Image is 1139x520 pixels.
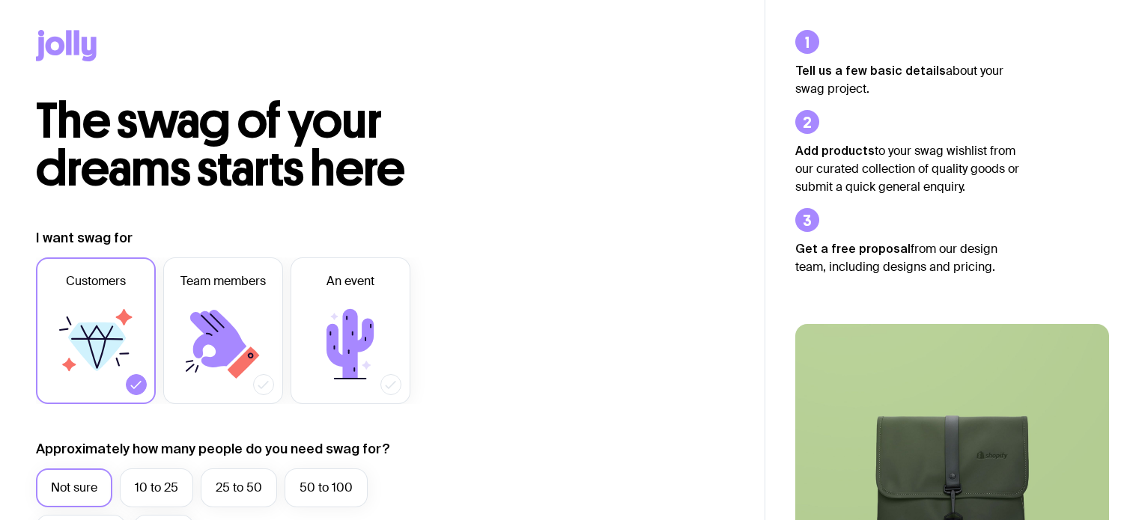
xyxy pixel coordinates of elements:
[120,468,193,507] label: 10 to 25
[36,440,390,458] label: Approximately how many people do you need swag for?
[326,272,374,290] span: An event
[66,272,126,290] span: Customers
[795,61,1020,98] p: about your swag project.
[36,229,133,247] label: I want swag for
[201,468,277,507] label: 25 to 50
[180,272,266,290] span: Team members
[795,144,875,157] strong: Add products
[36,468,112,507] label: Not sure
[36,91,405,198] span: The swag of your dreams starts here
[795,239,1020,276] p: from our design team, including designs and pricing.
[795,242,911,255] strong: Get a free proposal
[795,64,946,77] strong: Tell us a few basic details
[795,141,1020,196] p: to your swag wishlist from our curated collection of quality goods or submit a quick general enqu...
[285,468,368,507] label: 50 to 100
